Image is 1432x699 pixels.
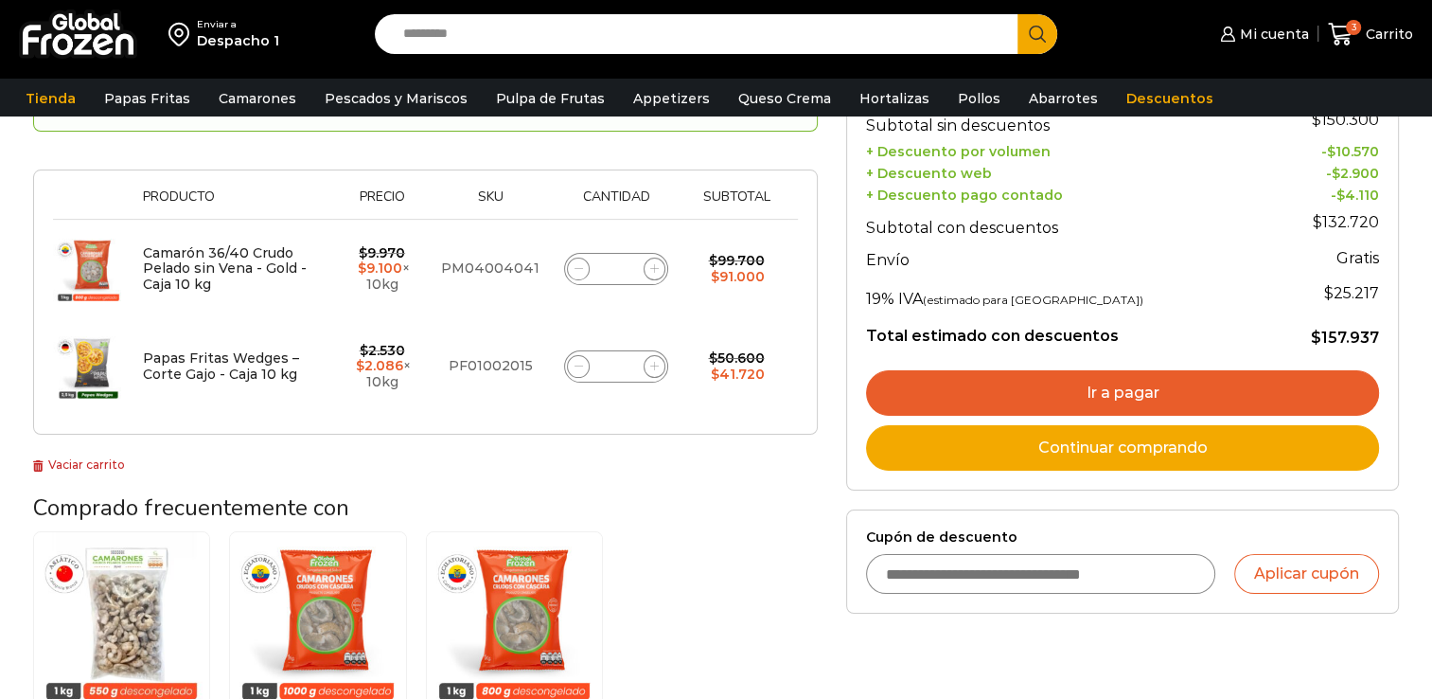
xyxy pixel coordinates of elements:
bdi: 2.900 [1332,165,1379,182]
span: $ [711,366,719,383]
span: $ [1327,143,1335,160]
th: Precio [332,189,433,219]
span: Mi cuenta [1235,25,1309,44]
bdi: 2.530 [360,342,405,359]
td: - [1266,160,1379,182]
bdi: 132.720 [1313,213,1379,231]
a: Papas Fritas Wedges – Corte Gajo - Caja 10 kg [143,349,299,383]
a: Vaciar carrito [33,457,125,472]
th: Subtotal [684,189,789,219]
label: Cupón de descuento [866,529,1379,546]
span: Comprado frecuentemente con [33,493,349,523]
a: Hortalizas [850,81,939,116]
bdi: 91.000 [711,268,765,285]
bdi: 9.970 [359,244,405,261]
span: $ [358,260,366,277]
span: $ [708,349,716,367]
th: Subtotal con descuentos [866,204,1265,242]
th: Total estimado con descuentos [866,313,1265,349]
a: Pescados y Mariscos [315,81,477,116]
img: address-field-icon.svg [168,18,197,50]
span: Carrito [1361,25,1413,44]
td: - [1266,182,1379,204]
a: Camarones [209,81,306,116]
a: Ir a pagar [866,370,1379,416]
bdi: 157.937 [1311,329,1379,347]
a: Tienda [16,81,85,116]
td: × 10kg [332,317,433,415]
span: $ [1311,329,1321,347]
bdi: 41.720 [711,366,765,383]
td: PF01002015 [432,317,549,415]
input: Product quantity [603,353,629,380]
bdi: 10.570 [1327,143,1379,160]
a: Appetizers [624,81,719,116]
td: × 10kg [332,220,433,318]
a: Pollos [948,81,1010,116]
a: Abarrotes [1019,81,1107,116]
a: Mi cuenta [1215,15,1308,53]
a: Descuentos [1117,81,1223,116]
th: Cantidad [549,189,683,219]
a: 3 Carrito [1328,12,1413,57]
bdi: 9.100 [358,260,402,277]
a: Pulpa de Frutas [486,81,614,116]
th: Subtotal sin descuentos [866,101,1265,139]
strong: Gratis [1336,249,1379,267]
input: Product quantity [603,256,629,282]
a: Camarón 36/40 Crudo Pelado sin Vena - Gold - Caja 10 kg [143,244,307,294]
td: PM04004041 [432,220,549,318]
th: + Descuento web [866,160,1265,182]
th: + Descuento pago contado [866,182,1265,204]
small: (estimado para [GEOGRAPHIC_DATA]) [923,293,1143,307]
bdi: 4.110 [1336,187,1379,204]
a: Papas Fritas [95,81,200,116]
a: Continuar comprando [866,425,1379,471]
span: $ [1332,165,1340,182]
span: $ [711,268,719,285]
span: $ [356,357,364,374]
span: $ [1312,111,1321,129]
span: 25.217 [1324,284,1379,302]
span: $ [1324,284,1334,302]
span: $ [1336,187,1345,204]
th: Envío [866,242,1265,275]
th: Producto [133,189,332,219]
span: $ [359,244,367,261]
bdi: 99.700 [708,252,764,269]
a: Queso Crema [729,81,840,116]
bdi: 50.600 [708,349,764,367]
th: 19% IVA [866,275,1265,313]
span: $ [1313,213,1322,231]
span: $ [360,342,368,359]
th: + Descuento por volumen [866,139,1265,161]
th: Sku [432,189,549,219]
bdi: 2.086 [356,357,403,374]
button: Aplicar cupón [1234,554,1379,594]
div: Enviar a [197,18,279,31]
span: $ [708,252,716,269]
span: 3 [1346,20,1361,35]
td: - [1266,139,1379,161]
button: Search button [1017,14,1057,54]
div: Despacho 1 [197,31,279,50]
bdi: 150.300 [1312,111,1379,129]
